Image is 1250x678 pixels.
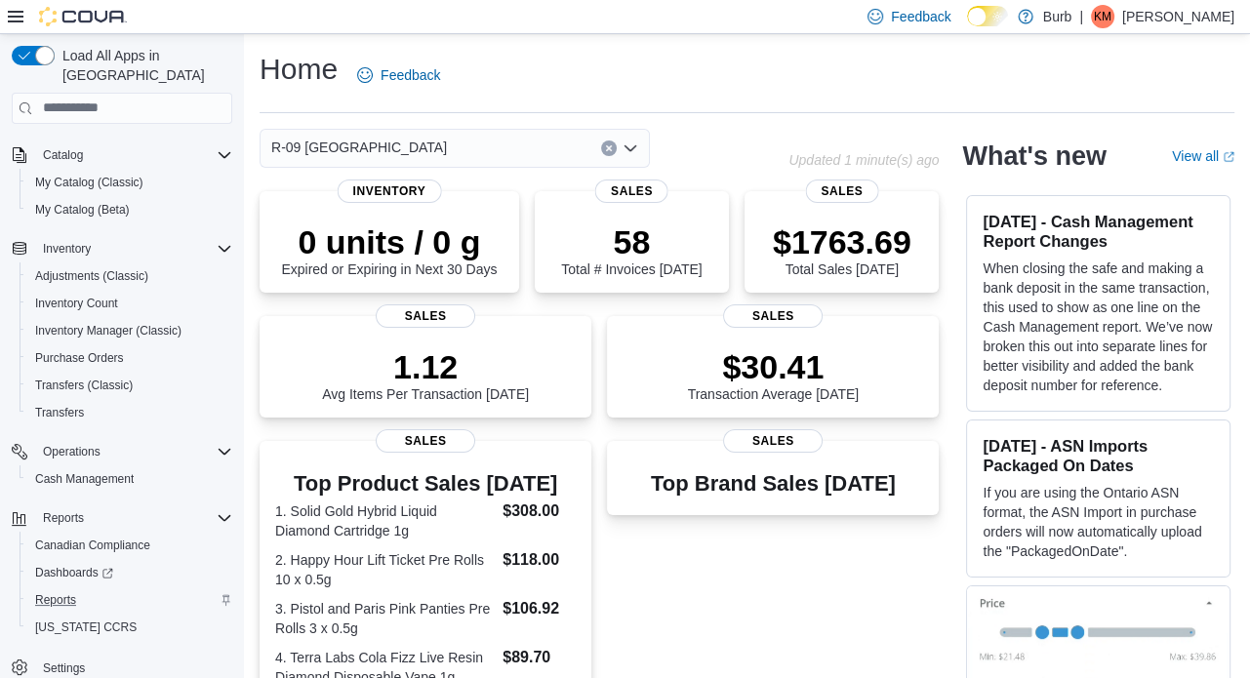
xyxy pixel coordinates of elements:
span: Purchase Orders [27,346,232,370]
button: Catalog [35,143,91,167]
p: 1.12 [322,347,529,386]
span: Washington CCRS [27,616,232,639]
div: Total Sales [DATE] [773,222,911,277]
button: Reports [4,504,240,532]
span: Purchase Orders [35,350,124,366]
h3: Top Brand Sales [DATE] [651,472,896,496]
dt: 3. Pistol and Paris Pink Panties Pre Rolls 3 x 0.5g [275,599,495,638]
button: Inventory Count [20,290,240,317]
dd: $118.00 [503,548,576,572]
span: Catalog [35,143,232,167]
img: Cova [39,7,127,26]
button: Transfers [20,399,240,426]
span: Cash Management [27,467,232,491]
span: Canadian Compliance [35,538,150,553]
a: View allExternal link [1172,148,1234,164]
a: Dashboards [20,559,240,586]
span: [US_STATE] CCRS [35,619,137,635]
p: $1763.69 [773,222,911,261]
a: Canadian Compliance [27,534,158,557]
h3: Top Product Sales [DATE] [275,472,576,496]
a: My Catalog (Beta) [27,198,138,221]
button: Inventory [4,235,240,262]
p: | [1079,5,1083,28]
button: Operations [4,438,240,465]
button: Cash Management [20,465,240,493]
span: R-09 [GEOGRAPHIC_DATA] [271,136,447,159]
span: Canadian Compliance [27,534,232,557]
div: Transaction Average [DATE] [688,347,860,402]
h2: What's new [962,140,1106,172]
button: My Catalog (Classic) [20,169,240,196]
span: Reports [43,510,84,526]
dd: $89.70 [503,646,576,669]
h1: Home [260,50,338,89]
a: Purchase Orders [27,346,132,370]
span: Transfers (Classic) [35,378,133,393]
div: KP Muckle [1091,5,1114,28]
div: Avg Items Per Transaction [DATE] [322,347,529,402]
span: Sales [805,179,878,203]
p: 0 units / 0 g [281,222,497,261]
span: Feedback [891,7,950,26]
a: Reports [27,588,84,612]
span: Transfers (Classic) [27,374,232,397]
span: Inventory [43,241,91,257]
p: Burb [1043,5,1072,28]
svg: External link [1223,151,1234,163]
input: Dark Mode [967,6,1008,26]
span: My Catalog (Beta) [35,202,130,218]
a: Adjustments (Classic) [27,264,156,288]
a: Transfers (Classic) [27,374,141,397]
span: Operations [43,444,101,459]
a: Cash Management [27,467,141,491]
span: Inventory Manager (Classic) [27,319,232,342]
span: Catalog [43,147,83,163]
a: Feedback [349,56,448,95]
a: Inventory Count [27,292,126,315]
p: When closing the safe and making a bank deposit in the same transaction, this used to show as one... [983,259,1214,395]
span: Adjustments (Classic) [35,268,148,284]
span: Inventory [338,179,442,203]
dd: $308.00 [503,499,576,523]
span: Sales [723,429,823,453]
a: [US_STATE] CCRS [27,616,144,639]
button: Inventory Manager (Classic) [20,317,240,344]
span: Reports [35,592,76,608]
h3: [DATE] - Cash Management Report Changes [983,212,1214,251]
button: Clear input [601,140,617,156]
span: My Catalog (Beta) [27,198,232,221]
div: Total # Invoices [DATE] [561,222,702,277]
dt: 1. Solid Gold Hybrid Liquid Diamond Cartridge 1g [275,501,495,540]
div: Expired or Expiring in Next 30 Days [281,222,497,277]
button: My Catalog (Beta) [20,196,240,223]
a: My Catalog (Classic) [27,171,151,194]
a: Dashboards [27,561,121,584]
span: KM [1094,5,1111,28]
span: Cash Management [35,471,134,487]
button: Reports [35,506,92,530]
button: Transfers (Classic) [20,372,240,399]
span: Sales [723,304,823,328]
button: Reports [20,586,240,614]
span: Inventory Count [27,292,232,315]
p: If you are using the Ontario ASN format, the ASN Import in purchase orders will now automatically... [983,483,1214,561]
p: 58 [561,222,702,261]
button: Catalog [4,141,240,169]
span: Inventory Count [35,296,118,311]
p: [PERSON_NAME] [1122,5,1234,28]
span: Adjustments (Classic) [27,264,232,288]
span: Dashboards [35,565,113,580]
span: Settings [43,660,85,676]
span: Dark Mode [967,26,968,27]
span: Inventory Manager (Classic) [35,323,181,339]
span: Feedback [381,65,440,85]
span: Reports [35,506,232,530]
span: My Catalog (Classic) [35,175,143,190]
button: Adjustments (Classic) [20,262,240,290]
span: Reports [27,588,232,612]
p: Updated 1 minute(s) ago [788,152,939,168]
button: Inventory [35,237,99,260]
span: Transfers [27,401,232,424]
span: Operations [35,440,232,463]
